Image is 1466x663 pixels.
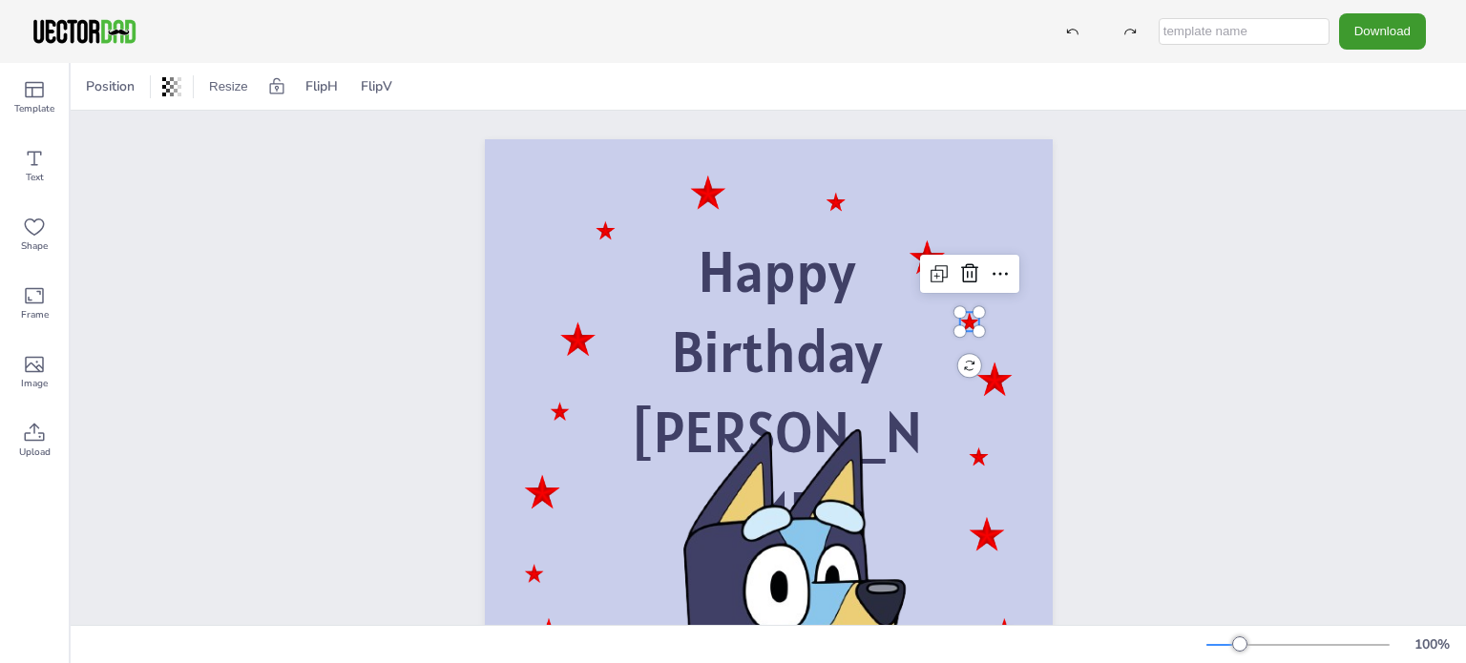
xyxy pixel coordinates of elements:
span: Text [26,170,44,185]
span: Position [82,77,138,95]
div: 100 % [1409,635,1455,653]
button: Resize [201,72,256,102]
span: FlipH [302,73,342,99]
span: Upload [19,445,51,460]
span: Shape [21,238,48,254]
span: [PERSON_NAME] [631,395,923,549]
span: Frame [21,307,49,322]
span: Template [14,101,54,116]
button: Download [1339,13,1426,49]
span: Happy Birthday [671,235,882,388]
input: template name [1159,18,1330,45]
span: FlipV [357,73,396,99]
span: Image [21,376,48,391]
img: VectorDad-1.png [31,17,138,46]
